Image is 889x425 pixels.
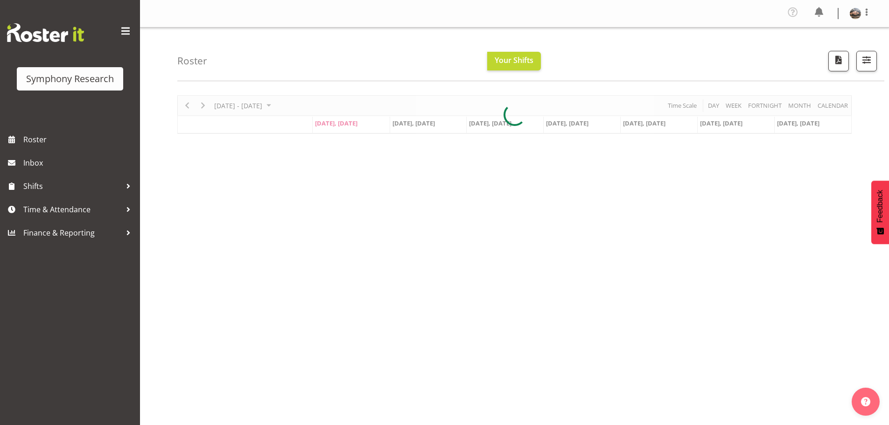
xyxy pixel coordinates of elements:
[23,179,121,193] span: Shifts
[23,156,135,170] span: Inbox
[23,132,135,146] span: Roster
[487,52,541,70] button: Your Shifts
[876,190,884,223] span: Feedback
[871,181,889,244] button: Feedback - Show survey
[828,51,849,71] button: Download a PDF of the roster according to the set date range.
[177,56,207,66] h4: Roster
[26,72,114,86] div: Symphony Research
[23,226,121,240] span: Finance & Reporting
[861,397,870,406] img: help-xxl-2.png
[23,202,121,216] span: Time & Attendance
[850,8,861,19] img: lindsay-holland6d975a4b06d72750adc3751bbfb7dc9f.png
[7,23,84,42] img: Rosterit website logo
[856,51,877,71] button: Filter Shifts
[495,55,533,65] span: Your Shifts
